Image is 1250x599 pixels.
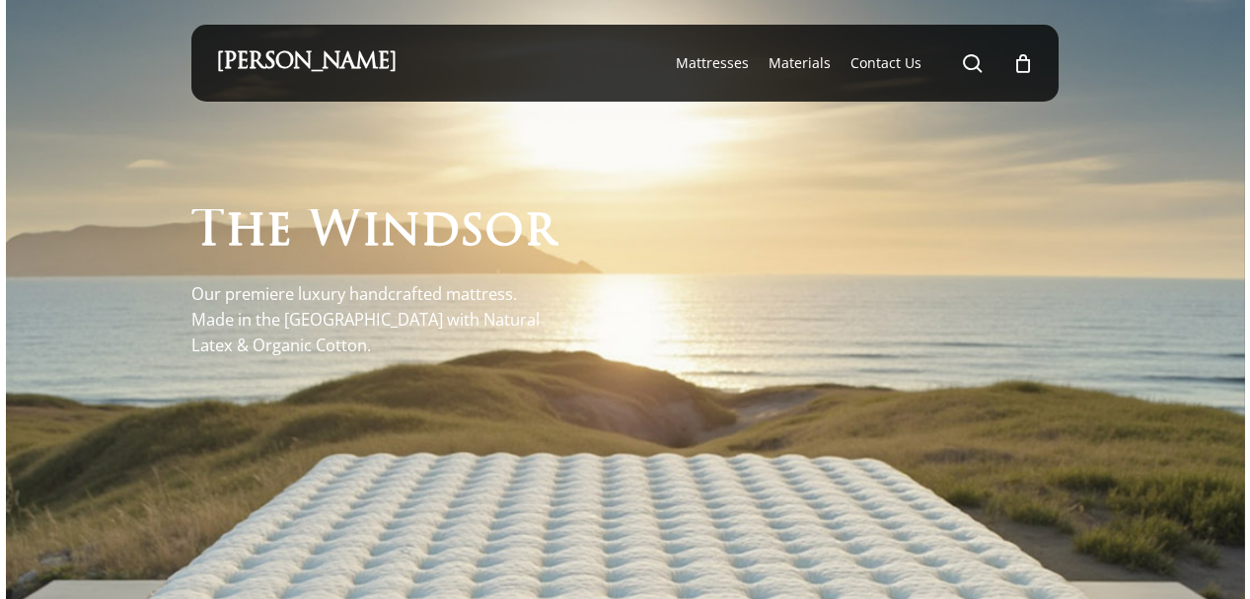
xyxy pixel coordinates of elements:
[484,209,524,258] span: o
[769,53,831,72] span: Materials
[381,209,420,258] span: n
[460,209,484,258] span: s
[666,25,1034,102] nav: Main Menu
[361,209,381,258] span: i
[216,52,397,74] a: [PERSON_NAME]
[1012,52,1034,74] a: Cart
[420,209,460,258] span: d
[225,209,266,258] span: h
[676,53,749,72] span: Mattresses
[676,53,749,73] a: Mattresses
[850,53,921,72] span: Contact Us
[266,209,292,258] span: e
[191,209,225,258] span: T
[191,209,556,258] h1: The Windsor
[191,281,556,359] p: Our premiere luxury handcrafted mattress. Made in the [GEOGRAPHIC_DATA] with Natural Latex & Orga...
[769,53,831,73] a: Materials
[524,209,556,258] span: r
[850,53,921,73] a: Contact Us
[308,209,361,258] span: W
